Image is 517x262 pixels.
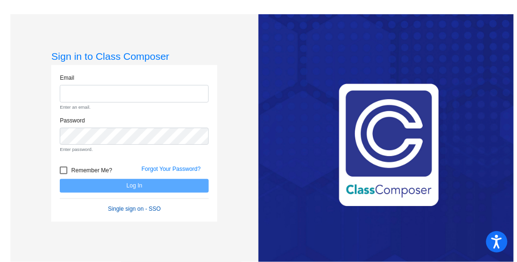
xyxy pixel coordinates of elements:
button: Log In [60,179,209,193]
a: Forgot Your Password? [141,166,201,172]
a: Single sign on - SSO [108,206,161,212]
small: Enter password. [60,146,209,153]
label: Password [60,116,85,125]
h3: Sign in to Class Composer [51,50,217,62]
small: Enter an email. [60,104,209,111]
span: Remember Me? [71,165,112,176]
label: Email [60,74,74,82]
